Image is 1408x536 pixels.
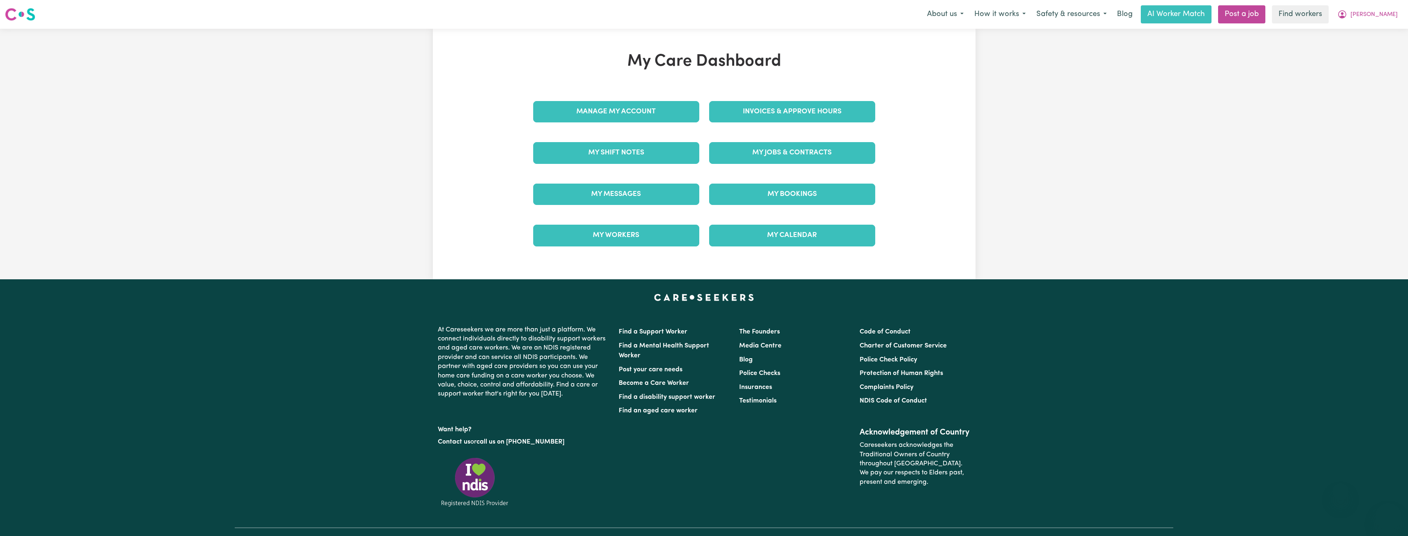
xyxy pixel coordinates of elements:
[438,456,512,508] img: Registered NDIS provider
[533,225,699,246] a: My Workers
[619,394,715,400] a: Find a disability support worker
[860,370,943,377] a: Protection of Human Rights
[860,384,913,391] a: Complaints Policy
[619,380,689,386] a: Become a Care Worker
[739,370,780,377] a: Police Checks
[860,329,911,335] a: Code of Conduct
[1141,5,1211,23] a: AI Worker Match
[528,52,880,71] h1: My Care Dashboard
[438,322,609,402] p: At Careseekers we are more than just a platform. We connect individuals directly to disability su...
[533,101,699,122] a: Manage My Account
[739,343,781,349] a: Media Centre
[619,366,682,373] a: Post your care needs
[1375,503,1401,529] iframe: Button to launch messaging window
[5,7,35,22] img: Careseekers logo
[619,329,687,335] a: Find a Support Worker
[969,6,1031,23] button: How it works
[709,142,875,163] a: My Jobs & Contracts
[476,439,564,445] a: call us on [PHONE_NUMBER]
[438,434,609,450] p: or
[1031,6,1112,23] button: Safety & resources
[1112,5,1137,23] a: Blog
[860,343,947,349] a: Charter of Customer Service
[709,184,875,205] a: My Bookings
[1332,6,1403,23] button: My Account
[860,437,970,490] p: Careseekers acknowledges the Traditional Owners of Country throughout [GEOGRAPHIC_DATA]. We pay o...
[860,357,917,363] a: Police Check Policy
[922,6,969,23] button: About us
[860,398,927,404] a: NDIS Code of Conduct
[739,329,780,335] a: The Founders
[438,422,609,434] p: Want help?
[739,398,777,404] a: Testimonials
[1272,5,1329,23] a: Find workers
[1218,5,1265,23] a: Post a job
[533,184,699,205] a: My Messages
[5,5,35,24] a: Careseekers logo
[739,384,772,391] a: Insurances
[654,294,754,301] a: Careseekers home page
[709,225,875,246] a: My Calendar
[739,357,753,363] a: Blog
[709,101,875,122] a: Invoices & Approve Hours
[619,407,698,414] a: Find an aged care worker
[438,439,470,445] a: Contact us
[1332,483,1349,500] iframe: Close message
[533,142,699,163] a: My Shift Notes
[860,428,970,437] h2: Acknowledgement of Country
[1350,10,1398,19] span: [PERSON_NAME]
[619,343,709,359] a: Find a Mental Health Support Worker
